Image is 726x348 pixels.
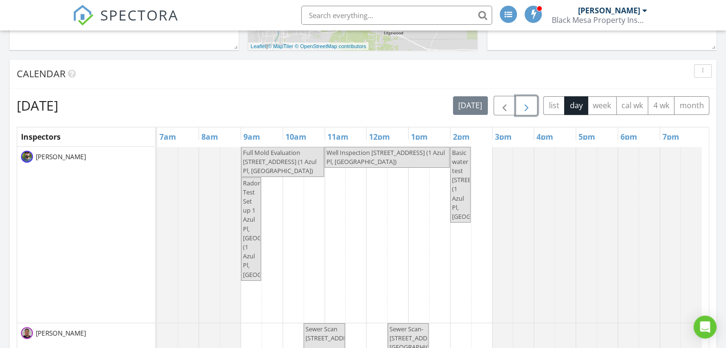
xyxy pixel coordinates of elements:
a: 1pm [409,129,430,144]
a: 6pm [618,129,640,144]
button: list [543,96,565,115]
span: [PERSON_NAME] [34,328,88,338]
h2: [DATE] [17,96,58,115]
button: [DATE] [453,96,488,115]
a: 5pm [576,129,598,144]
button: 4 wk [648,96,674,115]
a: 11am [325,129,351,144]
a: 12pm [367,129,392,144]
a: SPECTORA [73,13,179,33]
img: harrison.jpg [21,151,33,163]
button: Previous day [494,96,516,115]
button: cal wk [616,96,649,115]
button: Next day [516,96,538,115]
span: [PERSON_NAME] [34,152,88,162]
a: 10am [283,129,309,144]
img: carlos.jpg [21,327,33,339]
a: Leaflet [251,43,266,49]
div: [PERSON_NAME] [578,6,640,15]
a: 7am [157,129,179,144]
a: © MapTiler [268,43,294,49]
span: SPECTORA [100,5,179,25]
button: day [564,96,588,115]
a: 9am [241,129,263,144]
span: Full Mold Evaluation [STREET_ADDRESS] (1 Azul Pl, [GEOGRAPHIC_DATA]) [243,148,316,175]
button: month [674,96,709,115]
span: Radon Test Set up 1 Azul Pl, [GEOGRAPHIC_DATA] (1 Azul Pl, [GEOGRAPHIC_DATA]) [243,179,305,279]
a: 8am [199,129,221,144]
a: 4pm [534,129,556,144]
div: Black Mesa Property Inspections Inc [552,15,647,25]
div: Open Intercom Messenger [694,316,716,338]
span: Well Inspection [STREET_ADDRESS] (1 Azul Pl, [GEOGRAPHIC_DATA]) [326,148,445,166]
button: week [588,96,617,115]
span: Inspectors [21,132,61,142]
img: The Best Home Inspection Software - Spectora [73,5,94,26]
a: 3pm [493,129,514,144]
a: 2pm [451,129,472,144]
input: Search everything... [301,6,492,25]
span: Calendar [17,67,65,80]
a: 7pm [660,129,682,144]
a: © OpenStreetMap contributors [295,43,366,49]
span: Basic water test [STREET_ADDRESS] (1 Azul Pl, [GEOGRAPHIC_DATA]) [452,148,514,221]
div: | [248,42,368,51]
